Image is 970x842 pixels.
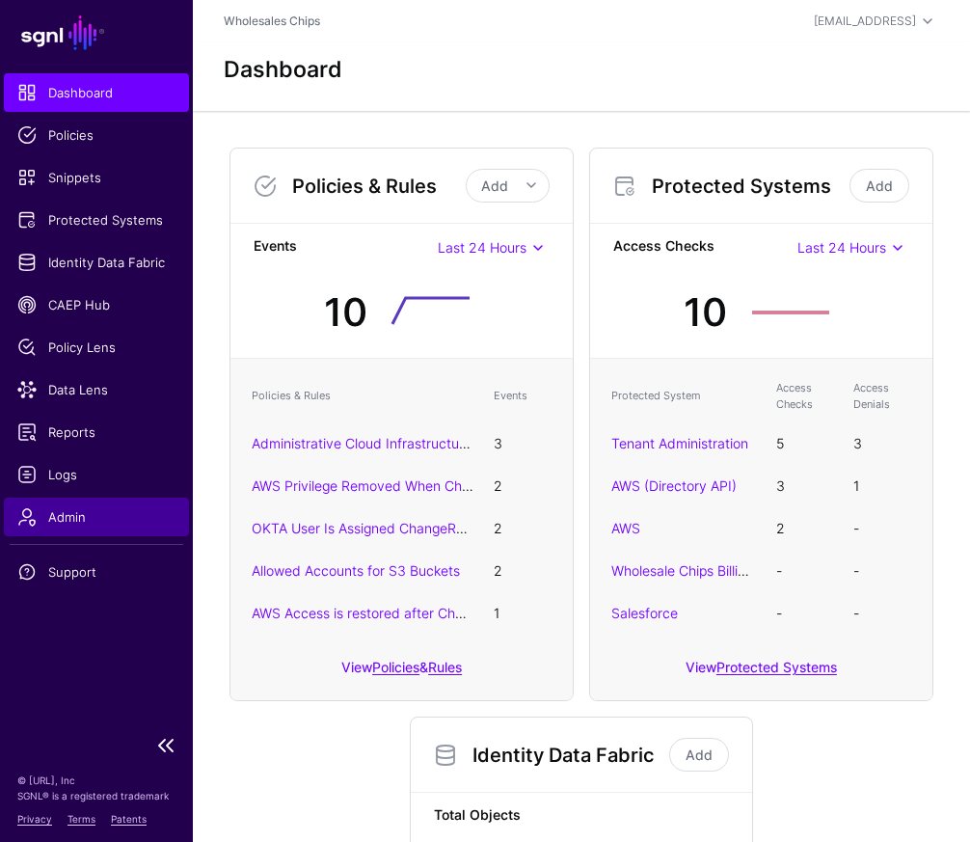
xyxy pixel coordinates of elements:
a: AWS Privilege Removed When Change Request is Closed [252,477,608,494]
td: 2 [484,464,561,506]
strong: Access Checks [613,235,797,259]
h3: Identity Data Fabric [472,744,666,767]
a: Policy Lens [4,328,189,367]
span: Policy Lens [17,338,175,357]
a: Patents [111,813,147,825]
td: - [844,506,921,549]
span: Dashboard [17,83,175,102]
h3: Protected Systems [652,175,846,198]
a: AWS [611,520,640,536]
span: Support [17,562,175,582]
th: Access Denials [844,370,921,421]
th: Policies & Rules [242,370,484,421]
a: SGNL [12,12,181,54]
a: Identity Data Fabric [4,243,189,282]
td: 3 [844,421,921,464]
a: Add [669,738,729,772]
td: - [844,549,921,591]
td: 1 [484,591,561,634]
a: Wholesale Chips Billing App [611,562,781,579]
span: Snippets [17,168,175,187]
span: Add [481,177,508,194]
td: 5 [767,421,844,464]
span: Last 24 Hours [438,239,526,256]
td: - [844,591,921,634]
div: [EMAIL_ADDRESS] [814,13,916,30]
td: 3 [767,464,844,506]
span: Logs [17,465,175,484]
a: Privacy [17,813,52,825]
span: Reports [17,422,175,442]
a: Wholesales Chips [224,14,320,28]
p: SGNL® is a registered trademark [17,788,175,803]
a: Admin [4,498,189,536]
div: 10 [324,284,367,341]
span: Policies [17,125,175,145]
th: Protected System [602,370,767,421]
a: AWS (Directory API) [611,477,737,494]
td: 2 [484,506,561,549]
a: Protected Systems [4,201,189,239]
td: - [767,591,844,634]
div: View [590,645,932,700]
a: Salesforce [611,605,678,621]
a: Terms [67,813,95,825]
a: Dashboard [4,73,189,112]
a: Protected Systems [716,659,837,675]
span: CAEP Hub [17,295,175,314]
a: Logs [4,455,189,494]
span: Data Lens [17,380,175,399]
span: Protected Systems [17,210,175,230]
th: Events [484,370,561,421]
h3: Policies & Rules [292,175,466,198]
a: Add [849,169,909,203]
a: Snippets [4,158,189,197]
p: © [URL], Inc [17,773,175,788]
strong: Total Objects [434,804,730,828]
a: CAEP Hub [4,285,189,324]
td: - [767,549,844,591]
th: Access Checks [767,370,844,421]
a: Data Lens [4,370,189,409]
td: 2 [767,506,844,549]
a: Policies [372,659,419,675]
div: View & [230,645,573,700]
span: Last 24 Hours [797,239,886,256]
strong: Events [254,235,438,259]
td: 1 [844,464,921,506]
h2: Dashboard [224,57,342,84]
td: 2 [484,549,561,591]
a: Tenant Administration [611,435,748,451]
a: Allowed Accounts for S3 Buckets [252,562,460,579]
a: OKTA User Is Assigned ChangeRequest [252,520,498,536]
span: Admin [17,507,175,527]
td: 3 [484,421,561,464]
a: Administrative Cloud Infrastructure Access [252,435,521,451]
div: 10 [684,284,727,341]
span: Identity Data Fabric [17,253,175,272]
a: Rules [428,659,462,675]
a: Reports [4,413,189,451]
a: AWS Access is restored after Change Request is Opened [252,605,608,621]
a: Policies [4,116,189,154]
